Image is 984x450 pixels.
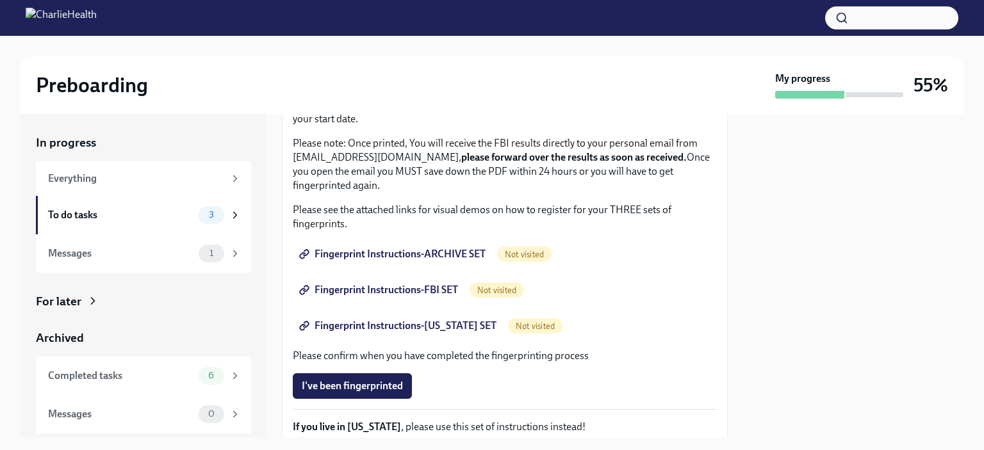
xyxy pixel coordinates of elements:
span: Not visited [508,321,562,331]
h3: 55% [914,74,948,97]
button: I've been fingerprinted [293,373,412,399]
span: 0 [201,409,222,419]
div: Messages [48,246,193,261]
img: CharlieHealth [26,8,97,28]
span: Fingerprint Instructions-FBI SET [302,284,458,296]
p: , please use this set of instructions instead! [293,420,717,434]
strong: If you live in [US_STATE] [293,421,401,433]
strong: My progress [775,72,830,86]
a: Archived [36,330,251,346]
span: Not visited [497,250,552,259]
a: In progress [36,134,251,151]
a: Fingerprint Instructions-FBI SET [293,277,467,303]
span: 6 [201,371,222,380]
h2: Preboarding [36,72,148,98]
a: Fingerprint Instructions-ARCHIVE SET [293,241,495,267]
div: For later [36,293,81,310]
a: Everything [36,161,251,196]
span: Fingerprint Instructions-[US_STATE] SET [302,319,496,332]
p: Please note: Once printed, You will receive the FBI results directly to your personal email from ... [293,136,717,193]
span: 3 [201,210,222,220]
p: Please confirm when you have completed the fingerprinting process [293,349,717,363]
a: For later [36,293,251,310]
div: To do tasks [48,208,193,222]
span: Fingerprint Instructions-ARCHIVE SET [302,248,486,261]
a: Completed tasks6 [36,357,251,395]
span: I've been fingerprinted [302,380,403,392]
div: Messages [48,407,193,421]
strong: please forward over the results as soon as received. [461,151,687,163]
div: Everything [48,172,224,186]
a: To do tasks3 [36,196,251,234]
a: Messages1 [36,234,251,273]
span: Not visited [470,285,524,295]
a: Messages0 [36,395,251,433]
a: Fingerprint Instructions-[US_STATE] SET [293,313,505,339]
span: 1 [202,248,221,258]
p: Please see the attached links for visual demos on how to register for your THREE sets of fingerpr... [293,203,717,231]
div: Completed tasks [48,369,193,383]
